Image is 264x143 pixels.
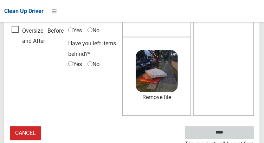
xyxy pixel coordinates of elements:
[88,26,99,36] span: No
[68,6,115,24] span: Have you collected extra items?*
[88,59,99,70] span: No
[12,26,65,47] span: Oversize - Before and After
[68,40,116,58] span: Have you left items behind?*
[68,59,82,70] span: Yes
[136,92,178,103] a: Remove file
[68,26,82,36] span: Yes
[4,8,44,14] span: Clean Up Driver
[10,126,41,141] a: Cancel
[4,6,44,17] a: Clean Up Driver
